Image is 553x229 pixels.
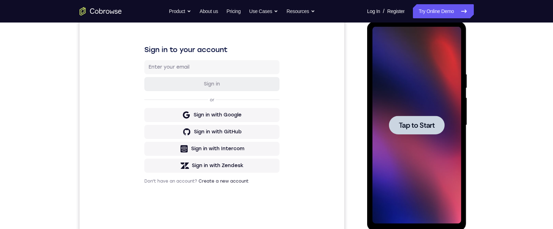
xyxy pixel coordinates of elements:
a: Try Online Demo [413,4,473,18]
a: Pricing [226,4,240,18]
button: Resources [287,4,315,18]
a: Go to the home page [80,7,122,15]
button: Sign in with GitHub [65,128,200,142]
p: Don't have an account? [65,182,200,187]
a: About us [200,4,218,18]
button: Product [169,4,191,18]
button: Sign in with Zendesk [65,162,200,176]
a: Register [387,4,404,18]
button: Sign in with Intercom [65,145,200,159]
button: Tap to Start [22,94,77,113]
div: Sign in with Google [114,115,162,122]
div: Sign in with GitHub [114,132,162,139]
a: Create a new account [119,182,169,187]
div: Sign in with Intercom [112,149,165,156]
span: Tap to Start [32,100,68,107]
a: Log In [367,4,380,18]
button: Sign in with Google [65,112,200,126]
span: / [383,7,384,15]
button: Use Cases [249,4,278,18]
p: or [129,101,136,106]
div: Sign in with Zendesk [112,166,164,173]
